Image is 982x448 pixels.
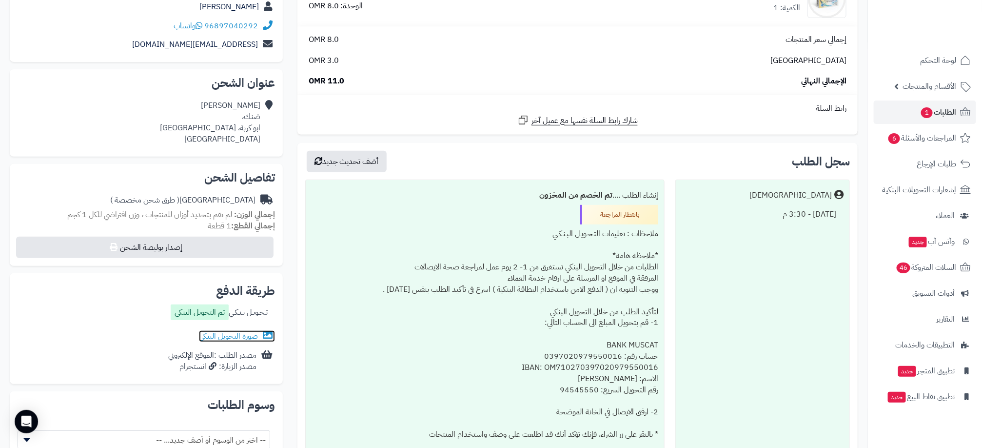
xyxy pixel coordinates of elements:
[18,172,275,183] h2: تفاصيل الشحن
[874,282,976,305] a: أدوات التسويق
[921,107,933,118] span: 1
[309,76,345,87] span: 11.0 OMR
[897,364,955,378] span: تطبيق المتجر
[897,263,910,273] span: 46
[874,230,976,253] a: وآتس آبجديد
[168,350,256,372] div: مصدر الطلب :الموقع الإلكتروني
[309,34,339,45] span: 8.0 OMR
[580,205,658,224] div: بانتظار المراجعة
[67,209,232,221] span: لم تقم بتحديد أوزان للمنتجات ، وزن افتراضي للكل 1 كجم
[110,194,179,206] span: ( طرق شحن مخصصة )
[18,399,275,411] h2: وسوم الطلبات
[216,285,275,297] h2: طريقة الدفع
[110,195,255,206] div: [GEOGRAPHIC_DATA]
[874,359,976,383] a: تطبيق المتجرجديد
[874,152,976,176] a: طلبات الإرجاع
[517,114,638,126] a: شارك رابط السلة نفسها مع عميل آخر
[874,101,976,124] a: الطلبات1
[888,392,906,403] span: جديد
[908,235,955,248] span: وآتس آب
[539,189,612,201] b: تم الخصم من المخزون
[312,186,658,205] div: إنشاء الطلب ....
[234,209,275,221] strong: إجمالي الوزن:
[917,157,956,171] span: طلبات الإرجاع
[199,1,259,13] a: [PERSON_NAME]
[874,307,976,331] a: التقارير
[888,133,900,144] span: 6
[174,20,202,32] a: واتساب
[682,205,844,224] div: [DATE] - 3:30 م
[168,361,256,372] div: مصدر الزيارة: انستجرام
[749,190,832,201] div: [DEMOGRAPHIC_DATA]
[16,237,274,258] button: إصدار بوليصة الشحن
[15,410,38,433] div: Open Intercom Messenger
[204,20,258,32] a: 96897040292
[309,0,363,12] div: الوحدة: 8.0 OMR
[171,305,268,323] div: تـحـويـل بـنـكـي
[307,151,387,172] button: أضف تحديث جديد
[895,338,955,352] span: التطبيقات والخدمات
[896,261,956,274] span: السلات المتروكة
[887,131,956,145] span: المراجعات والأسئلة
[773,2,800,14] div: الكمية: 1
[874,256,976,279] a: السلات المتروكة46
[18,77,275,89] h2: عنوان الشحن
[912,286,955,300] span: أدوات التسويق
[160,100,260,144] div: [PERSON_NAME] ضنك، ابو كربة، [GEOGRAPHIC_DATA] [GEOGRAPHIC_DATA]
[882,183,956,197] span: إشعارات التحويلات البنكية
[874,49,976,72] a: لوحة التحكم
[920,105,956,119] span: الطلبات
[936,312,955,326] span: التقارير
[874,385,976,408] a: تطبيق نقاط البيعجديد
[208,220,275,232] small: 1 قطعة
[171,305,229,320] label: تم التحويل البنكى
[874,178,976,202] a: إشعارات التحويلات البنكية
[531,115,638,126] span: شارك رابط السلة نفسها مع عميل آخر
[199,330,275,342] a: صورة التحويل البنكى
[801,76,846,87] span: الإجمالي النهائي
[887,390,955,404] span: تطبيق نقاط البيع
[874,333,976,357] a: التطبيقات والخدمات
[903,80,956,93] span: الأقسام والمنتجات
[792,156,850,167] h3: سجل الطلب
[786,34,846,45] span: إجمالي سعر المنتجات
[301,103,854,114] div: رابط السلة
[909,237,927,247] span: جديد
[898,366,916,377] span: جديد
[231,220,275,232] strong: إجمالي القطع:
[874,204,976,227] a: العملاء
[936,209,955,223] span: العملاء
[132,39,258,50] a: [EMAIL_ADDRESS][DOMAIN_NAME]
[770,55,846,66] span: [GEOGRAPHIC_DATA]
[309,55,339,66] span: 3.0 OMR
[874,126,976,150] a: المراجعات والأسئلة6
[920,54,956,67] span: لوحة التحكم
